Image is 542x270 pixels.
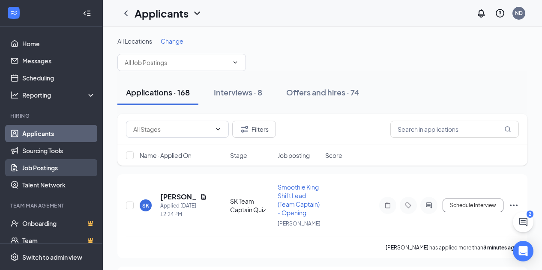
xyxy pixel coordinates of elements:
span: Job posting [278,151,310,160]
span: Name · Applied On [140,151,192,160]
button: ChatActive [513,212,533,232]
a: Applicants [22,125,96,142]
h1: Applicants [135,6,189,21]
div: Open Intercom Messenger [513,241,533,261]
div: SK Team Captain Quiz [230,197,272,214]
svg: ChevronDown [232,59,239,66]
div: Offers and hires · 74 [286,87,359,98]
div: Switch to admin view [22,253,82,261]
svg: ActiveChat [424,202,434,209]
a: Sourcing Tools [22,142,96,159]
div: SK [142,202,149,209]
a: OnboardingCrown [22,215,96,232]
svg: Ellipses [509,200,519,211]
div: Reporting [22,91,96,99]
div: Applied [DATE] 12:24 PM [160,202,207,219]
h5: [PERSON_NAME] [160,192,197,202]
a: TeamCrown [22,232,96,249]
svg: Note [383,202,393,209]
svg: Document [200,193,207,200]
svg: Notifications [476,8,486,18]
svg: Tag [403,202,413,209]
svg: QuestionInfo [495,8,505,18]
span: All Locations [117,37,152,45]
div: ND [515,9,523,17]
a: Home [22,35,96,52]
button: Filter Filters [232,121,276,138]
svg: Analysis [10,91,19,99]
span: Change [161,37,183,45]
p: [PERSON_NAME] has applied more than . [386,244,519,251]
span: Score [325,151,342,160]
span: [PERSON_NAME] [278,220,320,227]
svg: MagnifyingGlass [504,126,511,133]
svg: WorkstreamLogo [9,9,18,17]
div: Team Management [10,202,94,209]
b: 3 minutes ago [483,244,518,251]
div: Interviews · 8 [214,87,262,98]
svg: ChevronDown [192,8,202,18]
input: Search in applications [390,121,519,138]
a: Scheduling [22,69,96,86]
span: Smoothie King Shift Lead (Team Captain) - Opening [278,183,320,217]
span: Stage [230,151,247,160]
div: 2 [527,211,533,218]
a: Job Postings [22,159,96,176]
svg: ChevronDown [215,126,222,133]
svg: Settings [10,253,19,261]
svg: ChevronLeft [121,8,131,18]
div: Applications · 168 [126,87,190,98]
a: Talent Network [22,176,96,193]
div: Hiring [10,112,94,119]
a: Messages [22,52,96,69]
svg: ChatActive [518,217,528,227]
svg: Filter [240,124,250,134]
svg: Collapse [83,9,91,18]
button: Schedule Interview [443,199,503,212]
input: All Job Postings [125,58,228,67]
input: All Stages [133,125,211,134]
